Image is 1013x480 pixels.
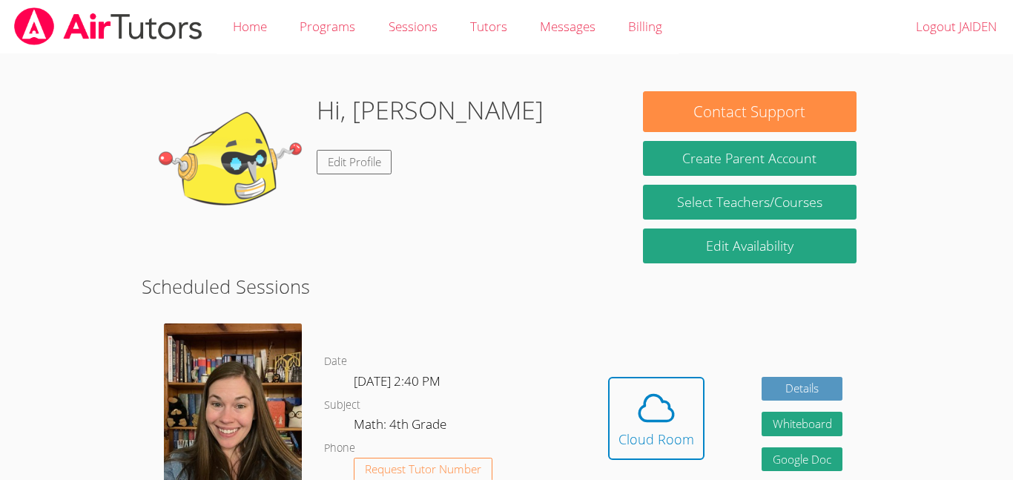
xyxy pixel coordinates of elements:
a: Google Doc [762,447,843,472]
span: Messages [540,18,595,35]
button: Cloud Room [608,377,705,460]
button: Whiteboard [762,412,843,436]
a: Edit Availability [643,229,857,263]
a: Select Teachers/Courses [643,185,857,220]
button: Contact Support [643,91,857,132]
span: [DATE] 2:40 PM [354,372,440,389]
img: default.png [156,91,305,240]
div: Cloud Room [618,429,694,450]
dt: Subject [324,396,360,415]
button: Create Parent Account [643,141,857,176]
img: airtutors_banner-c4298cdbf04f3fff15de1276eac7730deb9818008684d7c2e4769d2f7ddbe033.png [13,7,204,45]
dt: Phone [324,439,355,458]
h1: Hi, [PERSON_NAME] [317,91,544,129]
span: Request Tutor Number [365,464,481,475]
dt: Date [324,352,347,371]
dd: Math: 4th Grade [354,414,449,439]
a: Edit Profile [317,150,392,174]
a: Details [762,377,843,401]
h2: Scheduled Sessions [142,272,871,300]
